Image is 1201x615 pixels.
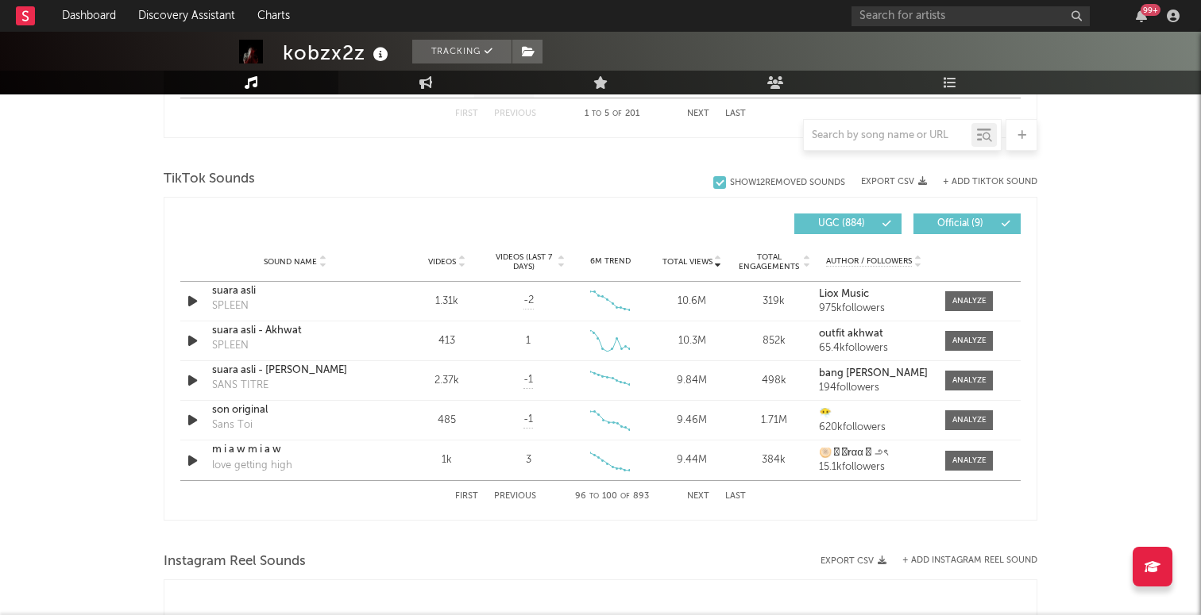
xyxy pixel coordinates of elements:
span: Videos [428,257,456,267]
span: to [592,110,601,117]
strong: 😶‍🌫️ [819,408,832,418]
span: -1 [523,372,533,388]
button: + Add TikTok Sound [927,178,1037,186]
div: 194 followers [819,382,929,394]
div: 1.71M [737,413,811,429]
div: 975k followers [819,303,929,314]
strong: 🫓 𓏵 𝓐rαα 𓂂 ౨ৎ [819,448,888,458]
button: UGC(884) [794,213,902,234]
span: Official ( 9 ) [924,219,997,229]
div: SANS TITRE [212,378,268,394]
div: 852k [737,333,811,349]
div: 1k [410,452,484,468]
span: Sound Name [264,257,317,267]
input: Search for artists [852,6,1090,26]
a: outfit akhwat [819,329,929,340]
button: Last [725,492,746,501]
span: Total Views [662,257,712,267]
strong: Liox Music [819,289,869,299]
div: 1.31k [410,294,484,309]
div: Sans Toi [212,417,253,433]
button: + Add Instagram Reel Sound [902,556,1037,565]
div: 3 [526,452,531,468]
div: 96 100 893 [568,487,655,506]
div: 620k followers [819,422,929,433]
a: m i a w m i a w [212,442,378,458]
div: kobzx2z [283,40,392,66]
button: Export CSV [821,556,886,566]
div: 384k [737,452,811,468]
div: 319k [737,294,811,309]
a: bang [PERSON_NAME] [819,368,929,379]
div: 498k [737,373,811,389]
div: 65.4k followers [819,343,929,354]
input: Search by song name or URL [804,129,971,142]
div: love getting high [212,458,292,474]
a: son original [212,402,378,418]
div: 1 5 201 [568,105,655,124]
span: of [620,493,630,500]
strong: outfit akhwat [819,329,883,339]
div: 413 [410,333,484,349]
span: Total Engagements [737,252,801,271]
a: 😶‍🌫️ [819,408,929,419]
span: Instagram Reel Sounds [164,552,306,571]
a: suara asli - [PERSON_NAME] [212,363,378,379]
span: Videos (last 7 days) [492,252,556,271]
span: -1 [523,412,533,428]
div: 1 [526,333,531,349]
button: First [455,110,478,118]
div: 485 [410,413,484,429]
div: SPLEEN [212,338,249,354]
div: 9.44M [655,452,729,468]
button: Previous [494,110,536,118]
button: First [455,492,478,501]
span: of [612,110,622,117]
a: Liox Music [819,289,929,300]
button: Previous [494,492,536,501]
div: SPLEEN [212,298,249,314]
span: -2 [523,293,534,309]
div: + Add Instagram Reel Sound [886,556,1037,565]
div: 2.37k [410,373,484,389]
div: 6M Trend [573,256,647,267]
strong: bang [PERSON_NAME] [819,368,928,379]
div: 10.6M [655,294,729,309]
div: 9.46M [655,413,729,429]
span: to [589,493,599,500]
div: 10.3M [655,333,729,349]
span: UGC ( 884 ) [805,219,878,229]
span: Author / Followers [826,256,912,267]
button: Next [687,492,709,501]
button: + Add TikTok Sound [943,178,1037,186]
button: Tracking [412,40,512,63]
a: suara asli - Akhwat [212,323,378,339]
a: suara asli [212,283,378,299]
button: Next [687,110,709,118]
span: TikTok Sounds [164,170,255,189]
div: Show 12 Removed Sounds [730,178,845,188]
div: 9.84M [655,373,729,389]
button: Export CSV [861,177,927,186]
button: Official(9) [913,213,1021,234]
a: 🫓 𓏵 𝓐rαα 𓂂 ౨ৎ [819,448,929,459]
button: 99+ [1136,10,1147,22]
button: Last [725,110,746,118]
div: 99 + [1141,4,1160,16]
div: 15.1k followers [819,462,929,473]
